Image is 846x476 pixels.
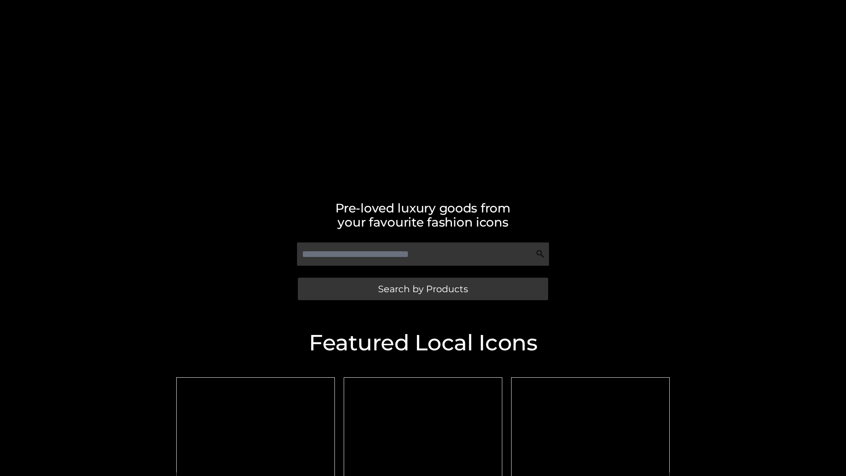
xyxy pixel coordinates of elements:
[536,249,545,258] img: Search Icon
[172,332,674,354] h2: Featured Local Icons​
[172,201,674,229] h2: Pre-loved luxury goods from your favourite fashion icons
[378,284,468,294] span: Search by Products
[298,278,548,300] a: Search by Products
